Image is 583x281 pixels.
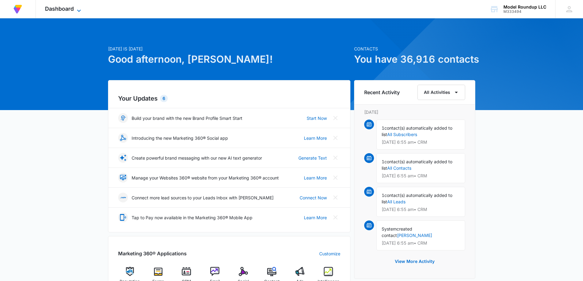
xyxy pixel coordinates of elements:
span: Dashboard [45,6,74,12]
a: Customize [319,250,340,257]
p: [DATE] 6:55 am • CRM [382,174,460,178]
a: Learn More [304,135,327,141]
h2: Your Updates [118,94,340,103]
img: Volusion [12,4,23,15]
span: contact(s) automatically added to list [382,193,452,204]
a: Start Now [307,115,327,121]
a: Generate Text [298,155,327,161]
span: System [382,226,397,231]
p: [DATE] 6:55 am • CRM [382,207,460,212]
button: Close [331,113,340,123]
p: Manage your Websites 360® website from your Marketing 360® account [132,175,279,181]
a: All Subscribers [387,132,417,137]
p: Introducing the new Marketing 360® Social app [132,135,228,141]
a: All Leads [387,199,405,204]
p: [DATE] 6:55 am • CRM [382,140,460,144]
h6: Recent Activity [364,89,400,96]
span: 1 [382,125,384,131]
span: 1 [382,193,384,198]
div: 6 [160,95,168,102]
a: All Contacts [387,165,411,171]
p: [DATE] 6:55 am • CRM [382,241,460,245]
p: [DATE] is [DATE] [108,46,350,52]
a: Learn More [304,175,327,181]
button: Close [331,133,340,143]
span: contact(s) automatically added to list [382,159,452,171]
p: Connect more lead sources to your Leads Inbox with [PERSON_NAME] [132,194,274,201]
span: 1 [382,159,384,164]
p: Create powerful brand messaging with our new AI text generator [132,155,262,161]
p: [DATE] [364,109,465,115]
div: account name [503,5,546,9]
span: created contact [382,226,412,238]
div: account id [503,9,546,14]
a: Connect Now [300,194,327,201]
button: Close [331,153,340,163]
p: Contacts [354,46,475,52]
a: [PERSON_NAME] [397,233,432,238]
button: View More Activity [389,254,441,269]
h1: You have 36,916 contacts [354,52,475,67]
p: Build your brand with the new Brand Profile Smart Start [132,115,242,121]
h2: Marketing 360® Applications [118,250,187,257]
button: Close [331,173,340,183]
a: Learn More [304,214,327,221]
button: Close [331,213,340,222]
h1: Good afternoon, [PERSON_NAME]! [108,52,350,67]
span: contact(s) automatically added to list [382,125,452,137]
p: Tap to Pay now available in the Marketing 360® Mobile App [132,214,252,221]
button: All Activities [417,85,465,100]
button: Close [331,193,340,202]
